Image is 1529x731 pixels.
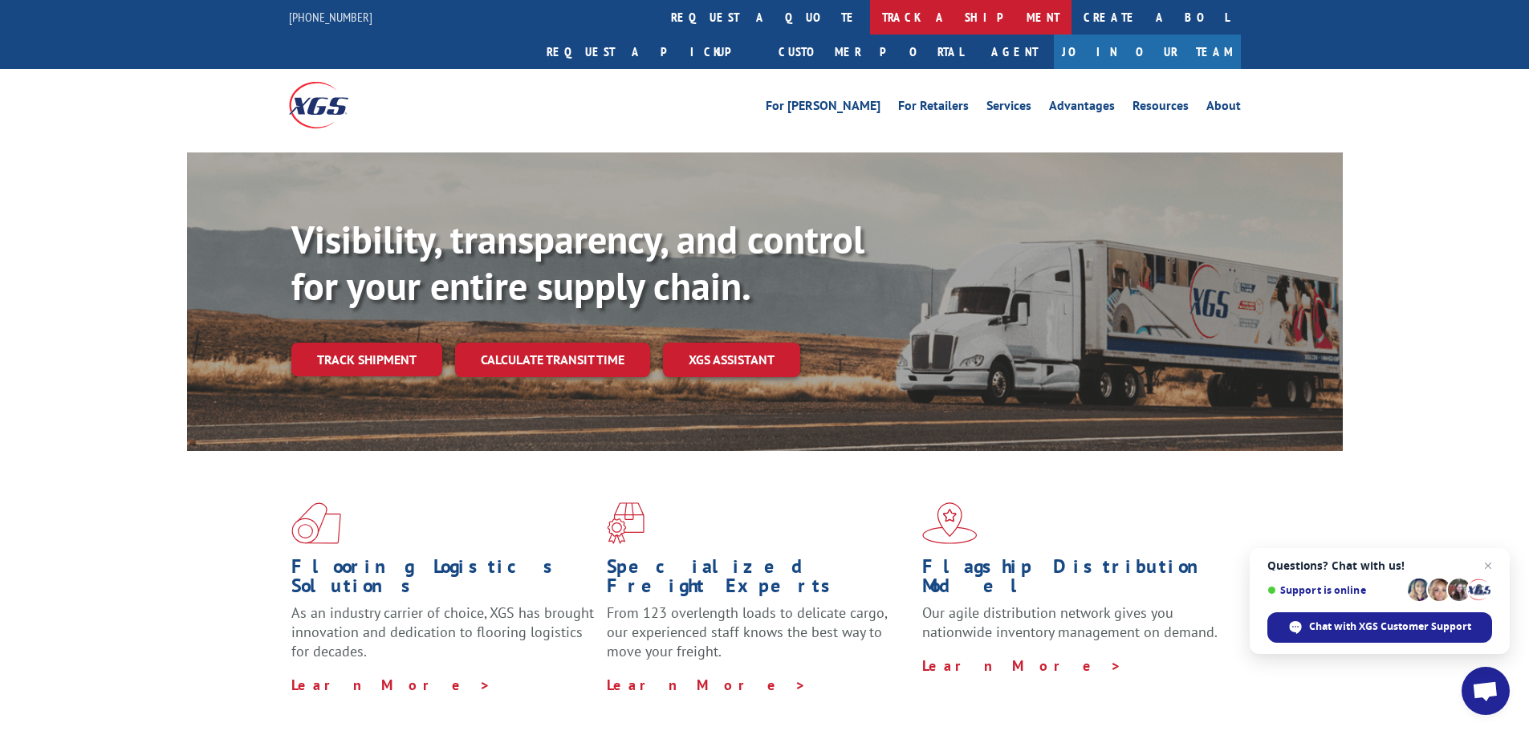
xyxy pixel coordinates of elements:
[455,343,650,377] a: Calculate transit time
[1054,35,1241,69] a: Join Our Team
[767,35,975,69] a: Customer Portal
[291,603,594,660] span: As an industry carrier of choice, XGS has brought innovation and dedication to flooring logistics...
[291,343,442,376] a: Track shipment
[607,557,910,603] h1: Specialized Freight Experts
[289,9,372,25] a: [PHONE_NUMBER]
[766,99,880,117] a: For [PERSON_NAME]
[1206,99,1241,117] a: About
[986,99,1031,117] a: Services
[1267,612,1492,643] div: Chat with XGS Customer Support
[1267,584,1402,596] span: Support is online
[291,214,864,311] b: Visibility, transparency, and control for your entire supply chain.
[1462,667,1510,715] div: Open chat
[975,35,1054,69] a: Agent
[535,35,767,69] a: Request a pickup
[922,557,1226,603] h1: Flagship Distribution Model
[922,502,978,544] img: xgs-icon-flagship-distribution-model-red
[291,676,491,694] a: Learn More >
[898,99,969,117] a: For Retailers
[1309,619,1471,634] span: Chat with XGS Customer Support
[291,557,595,603] h1: Flooring Logistics Solutions
[1049,99,1115,117] a: Advantages
[291,502,341,544] img: xgs-icon-total-supply-chain-intelligence-red
[607,603,910,675] p: From 123 overlength loads to delicate cargo, our experienced staff knows the best way to move you...
[922,603,1218,641] span: Our agile distribution network gives you nationwide inventory management on demand.
[607,676,807,694] a: Learn More >
[1267,559,1492,572] span: Questions? Chat with us!
[607,502,645,544] img: xgs-icon-focused-on-flooring-red
[1478,556,1498,575] span: Close chat
[922,656,1122,675] a: Learn More >
[663,343,800,377] a: XGS ASSISTANT
[1133,99,1189,117] a: Resources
